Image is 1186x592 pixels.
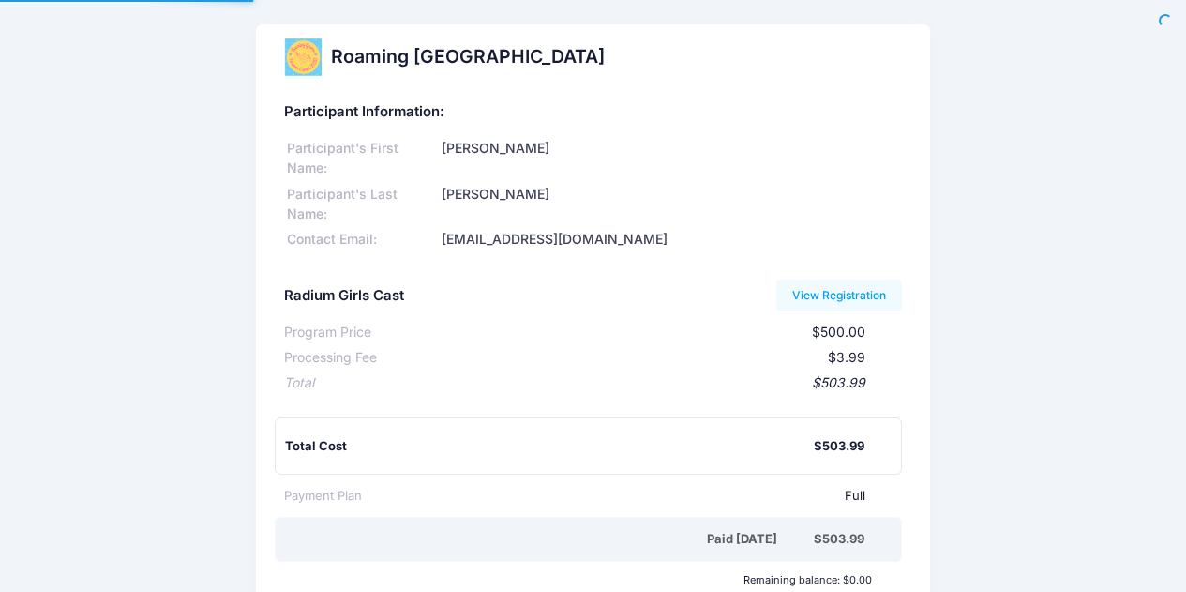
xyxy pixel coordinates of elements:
[288,530,815,549] div: Paid [DATE]
[285,437,815,456] div: Total Cost
[284,373,314,393] div: Total
[439,230,903,250] div: [EMAIL_ADDRESS][DOMAIN_NAME]
[284,348,377,368] div: Processing Fee
[377,348,866,368] div: $3.99
[362,487,866,506] div: Full
[331,46,605,68] h2: Roaming [GEOGRAPHIC_DATA]
[284,139,439,178] div: Participant's First Name:
[814,437,864,456] div: $503.99
[284,288,404,305] h5: Radium Girls Cast
[284,104,903,121] h5: Participant Information:
[284,230,439,250] div: Contact Email:
[284,487,362,506] div: Payment Plan
[275,574,881,585] div: Remaining balance: $0.00
[812,324,865,340] span: $500.00
[439,185,903,224] div: [PERSON_NAME]
[439,139,903,178] div: [PERSON_NAME]
[814,530,864,549] div: $503.99
[284,185,439,224] div: Participant's Last Name:
[284,323,371,342] div: Program Price
[776,280,903,311] a: View Registration
[314,373,866,393] div: $503.99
